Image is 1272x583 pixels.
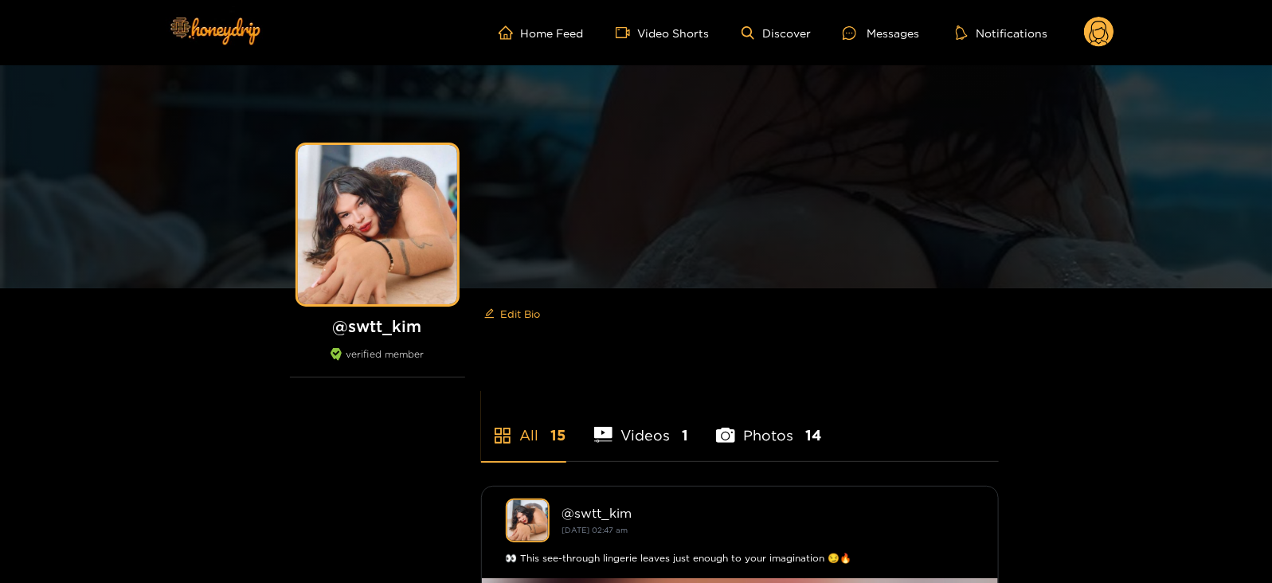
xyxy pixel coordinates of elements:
[843,24,919,42] div: Messages
[616,25,638,40] span: video-camera
[484,308,495,320] span: edit
[481,301,544,327] button: editEdit Bio
[501,306,541,322] span: Edit Bio
[499,25,584,40] a: Home Feed
[506,550,974,566] div: 👀 This see-through lingerie leaves just enough to your imagination 😏🔥
[951,25,1052,41] button: Notifications
[594,389,689,461] li: Videos
[805,425,821,445] span: 14
[290,348,465,378] div: verified member
[506,499,550,542] img: swtt_kim
[616,25,710,40] a: Video Shorts
[716,389,821,461] li: Photos
[481,389,566,461] li: All
[562,506,974,520] div: @ swtt_kim
[499,25,521,40] span: home
[290,316,465,336] h1: @ swtt_kim
[682,425,688,445] span: 1
[551,425,566,445] span: 15
[742,26,811,40] a: Discover
[562,526,628,534] small: [DATE] 02:47 am
[493,426,512,445] span: appstore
